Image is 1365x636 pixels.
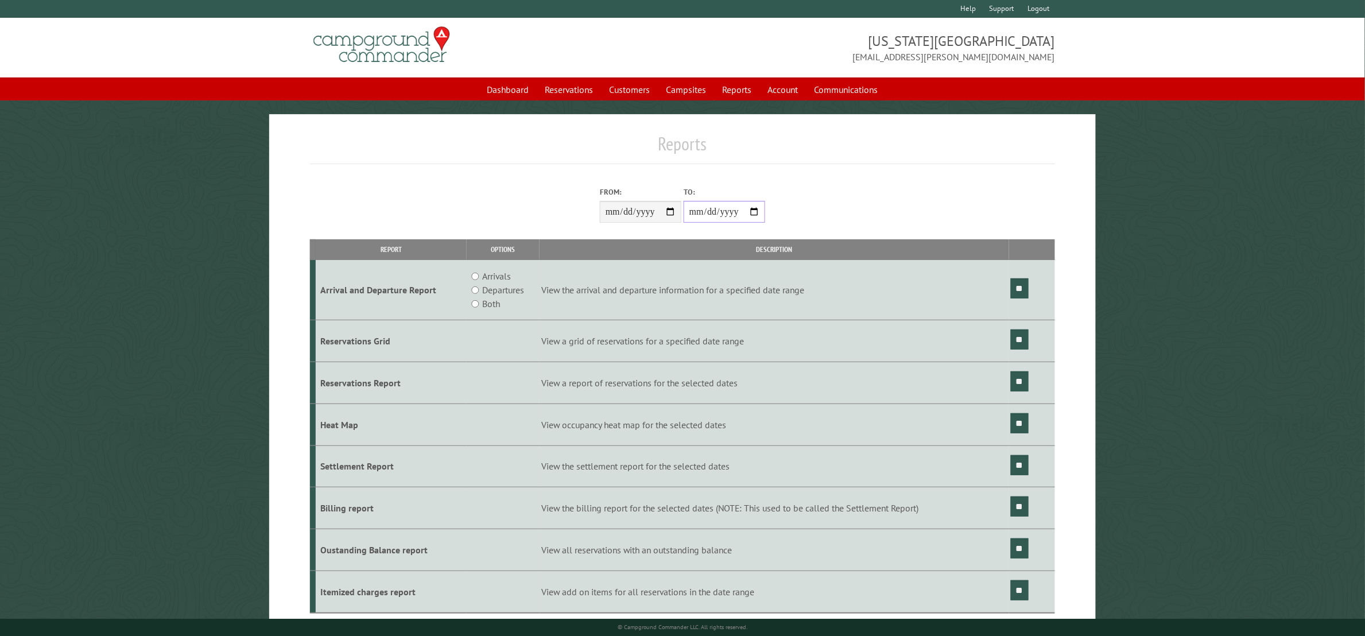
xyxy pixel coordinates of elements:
span: [US_STATE][GEOGRAPHIC_DATA] [EMAIL_ADDRESS][PERSON_NAME][DOMAIN_NAME] [683,32,1055,64]
td: View a report of reservations for the selected dates [540,362,1009,404]
td: View the billing report for the selected dates (NOTE: This used to be called the Settlement Report) [540,487,1009,529]
td: Oustanding Balance report [316,529,467,571]
a: Reports [716,79,759,100]
label: Departures [482,283,524,297]
th: Options [467,239,540,259]
a: Campsites [660,79,713,100]
a: Communications [808,79,885,100]
td: Reservations Grid [316,320,467,362]
th: Report [316,239,467,259]
td: View a grid of reservations for a specified date range [540,320,1009,362]
label: From: [600,187,681,197]
a: Customers [603,79,657,100]
label: To: [684,187,765,197]
a: Dashboard [480,79,536,100]
img: Campground Commander [310,22,453,67]
td: Billing report [316,487,467,529]
td: Arrival and Departure Report [316,260,467,320]
td: Settlement Report [316,445,467,487]
td: View the settlement report for the selected dates [540,445,1009,487]
small: © Campground Commander LLC. All rights reserved. [618,623,747,631]
td: Reservations Report [316,362,467,404]
td: View occupancy heat map for the selected dates [540,404,1009,445]
td: Itemized charges report [316,571,467,612]
td: Heat Map [316,404,467,445]
a: Account [761,79,805,100]
td: View the arrival and departure information for a specified date range [540,260,1009,320]
a: Reservations [538,79,600,100]
h1: Reports [310,133,1054,164]
th: Description [540,239,1009,259]
td: View all reservations with an outstanding balance [540,529,1009,571]
label: Arrivals [482,269,511,283]
label: Both [482,297,500,311]
td: View add on items for all reservations in the date range [540,571,1009,612]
